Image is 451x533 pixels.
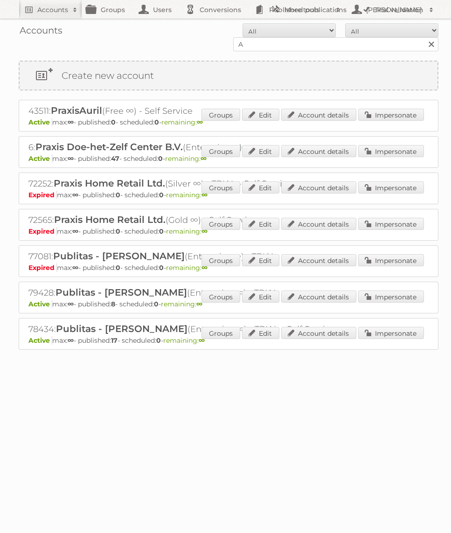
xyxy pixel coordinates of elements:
span: remaining: [161,118,203,126]
a: Account details [281,109,356,121]
a: Account details [281,181,356,194]
a: Groups [201,109,240,121]
strong: 0 [154,300,159,308]
a: Account details [281,291,356,303]
a: Edit [242,291,279,303]
strong: ∞ [68,300,74,308]
strong: ∞ [72,227,78,235]
strong: ∞ [201,154,207,163]
p: max: - published: - scheduled: - [28,118,429,126]
a: Edit [242,109,279,121]
span: remaining: [165,154,207,163]
strong: 0 [116,191,120,199]
a: Impersonate [358,327,424,339]
span: Expired [28,227,57,235]
strong: 17 [111,336,118,345]
span: Active [28,300,52,308]
span: Publitas - [PERSON_NAME] [56,287,187,298]
a: Account details [281,145,356,157]
span: Active [28,154,52,163]
span: remaining: [161,300,202,308]
strong: 0 [116,263,120,272]
strong: 0 [158,154,163,163]
strong: 0 [116,227,120,235]
a: Groups [201,145,240,157]
h2: 77081: (Enterprise ∞) - TRIAL [28,250,355,263]
strong: ∞ [72,191,78,199]
a: Impersonate [358,181,424,194]
span: remaining: [163,336,205,345]
a: Edit [242,145,279,157]
span: remaining: [166,191,208,199]
a: Account details [281,218,356,230]
a: Account details [281,254,356,266]
a: Account details [281,327,356,339]
strong: ∞ [196,300,202,308]
h2: Accounts [37,5,68,14]
p: max: - published: - scheduled: - [28,300,429,308]
h2: More tools [284,5,331,14]
span: PraxisAuril [51,105,102,116]
a: Create new account [20,62,437,90]
span: Active [28,118,52,126]
strong: 0 [111,118,116,126]
strong: ∞ [197,118,203,126]
a: Groups [201,327,240,339]
span: Expired [28,263,57,272]
span: Active [28,336,52,345]
h2: [PERSON_NAME] [364,5,424,14]
span: Publitas - [PERSON_NAME] [56,323,187,334]
strong: 47 [111,154,119,163]
h2: 6: (Enterprise ∞) [28,141,355,153]
a: Impersonate [358,218,424,230]
a: Edit [242,327,279,339]
span: Praxis Home Retail Ltd. [54,178,165,189]
a: Groups [201,291,240,303]
a: Groups [201,181,240,194]
p: max: - published: - scheduled: - [28,336,429,345]
span: Praxis Home Retail Ltd. [54,214,166,225]
strong: ∞ [68,118,74,126]
a: Edit [242,181,279,194]
span: remaining: [166,227,208,235]
h2: 72252: (Silver ∞) - TRIAL - Self Service [28,178,355,190]
strong: 0 [154,118,159,126]
a: Groups [201,218,240,230]
a: Edit [242,218,279,230]
strong: ∞ [68,336,74,345]
span: Publitas - [PERSON_NAME] [53,250,185,262]
strong: 8 [111,300,115,308]
a: Groups [201,254,240,266]
strong: ∞ [68,154,74,163]
strong: 0 [159,191,164,199]
h2: 79428: (Enterprise ∞) - TRIAL [28,287,355,299]
h2: 43511: (Free ∞) - Self Service [28,105,355,117]
a: Edit [242,254,279,266]
a: Impersonate [358,254,424,266]
strong: 0 [156,336,161,345]
strong: ∞ [199,336,205,345]
a: Impersonate [358,145,424,157]
strong: 0 [159,263,164,272]
strong: 0 [159,227,164,235]
span: Praxis Doe-het-Zelf Center B.V. [35,141,183,152]
a: Impersonate [358,291,424,303]
strong: ∞ [72,263,78,272]
span: remaining: [166,263,208,272]
p: max: - published: - scheduled: - [28,263,429,272]
p: max: - published: - scheduled: - [28,191,429,199]
span: Expired [28,191,57,199]
h2: 78434: (Enterprise ∞) - TRIAL - Self Service [28,323,355,335]
p: max: - published: - scheduled: - [28,227,429,235]
a: Impersonate [358,109,424,121]
h2: 72565: (Gold ∞) - Self Service [28,214,355,226]
p: max: - published: - scheduled: - [28,154,429,163]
